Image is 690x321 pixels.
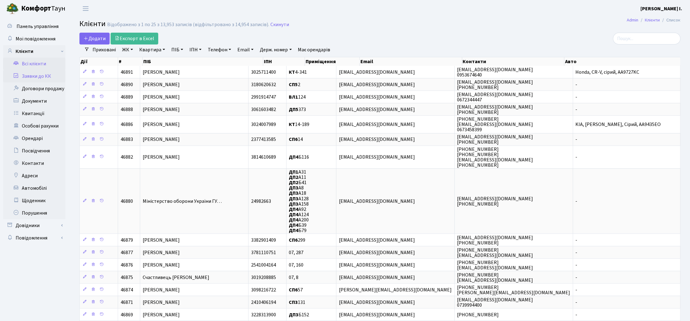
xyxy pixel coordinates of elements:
a: Має орендарів [296,44,333,55]
span: 3814610689 [251,154,276,160]
span: 3382901409 [251,237,276,244]
span: 131 [289,299,306,306]
span: [EMAIL_ADDRESS][DOMAIN_NAME] [339,237,415,244]
th: Авто [564,57,681,66]
span: [PERSON_NAME] [143,81,180,88]
span: 2 [289,81,301,88]
span: [EMAIL_ADDRESS][DOMAIN_NAME] [PHONE_NUMBER] [457,79,533,91]
span: [EMAIL_ADDRESS][DOMAIN_NAME] [339,106,415,113]
b: ДП4 [289,211,299,218]
a: Додати [79,33,110,44]
span: - [576,81,578,88]
span: [EMAIL_ADDRESS][DOMAIN_NAME] [PHONE_NUMBER] [457,133,533,146]
a: ІПН [187,44,204,55]
span: [PHONE_NUMBER] [EMAIL_ADDRESS][DOMAIN_NAME] 0673458399 [457,116,533,133]
a: Контакти [3,157,65,170]
b: СП6 [289,136,298,143]
li: Список [660,17,681,24]
span: [EMAIL_ADDRESS][DOMAIN_NAME] [339,262,415,268]
a: Клієнти [645,17,660,23]
b: ДП4 [289,222,299,229]
span: [EMAIL_ADDRESS][DOMAIN_NAME] [339,81,415,88]
th: # [118,57,143,66]
span: [PERSON_NAME] [143,106,180,113]
span: 07, 160 [289,262,304,268]
a: Квитанції [3,107,65,120]
a: Телефон [205,44,234,55]
span: [PERSON_NAME][EMAIL_ADDRESS][DOMAIN_NAME] [339,286,452,293]
span: 3228313900 [251,311,276,318]
span: [PERSON_NAME] [143,69,180,76]
span: [PERSON_NAME] [143,311,180,318]
span: [PERSON_NAME] [143,262,180,268]
span: 46888 [121,106,133,113]
span: [PERSON_NAME] [143,94,180,100]
button: Переключити навігацію [78,3,93,14]
span: 46875 [121,274,133,281]
span: Таун [21,3,65,14]
span: - [576,106,578,113]
span: 14 [289,136,303,143]
b: ДП4 [289,206,299,213]
span: - [576,274,578,281]
b: ДП3 [289,195,299,202]
span: [PHONE_NUMBER] [EMAIL_ADDRESS][DOMAIN_NAME] [457,272,533,284]
b: ДП3 [289,311,299,318]
span: [EMAIL_ADDRESS][DOMAIN_NAME] [339,274,415,281]
a: Admin [627,17,639,23]
span: 46889 [121,94,133,100]
span: Клієнти [79,18,106,29]
a: Email [235,44,256,55]
span: Счастливець [PERSON_NAME] [143,274,209,281]
span: 46874 [121,286,133,293]
span: [EMAIL_ADDRESS][DOMAIN_NAME] [339,69,415,76]
span: 3781110751 [251,249,276,256]
a: Особові рахунки [3,120,65,132]
a: Мої повідомлення [3,33,65,45]
span: 14-189 [289,121,310,128]
span: 46883 [121,136,133,143]
span: А31 А11 Б41 А8 А18 А128 А158 А92 А124 А200 Б39 Б79 [289,169,309,234]
span: 46886 [121,121,133,128]
span: [EMAIL_ADDRESS][DOMAIN_NAME] [339,299,415,306]
span: 07, 8 [289,274,299,281]
span: - [576,299,578,306]
span: 24982663 [251,198,271,205]
span: [PHONE_NUMBER] [PHONE_NUMBER] [EMAIL_ADDRESS][DOMAIN_NAME] [PHONE_NUMBER] [457,146,533,169]
span: - [576,136,578,143]
span: 46880 [121,198,133,205]
a: Приховані [90,44,118,55]
th: Дії [80,57,118,66]
span: [EMAIL_ADDRESS][DOMAIN_NAME] [339,311,415,318]
a: [PERSON_NAME] І. [641,5,683,12]
span: [PHONE_NUMBER] [PERSON_NAME][EMAIL_ADDRESS][DOMAIN_NAME] [457,284,570,296]
span: [EMAIL_ADDRESS][DOMAIN_NAME] [339,136,415,143]
span: [EMAIL_ADDRESS][DOMAIN_NAME] [339,198,415,205]
a: Квартира [137,44,168,55]
span: - [576,262,578,268]
input: Пошук... [613,33,681,44]
span: 46879 [121,237,133,244]
span: 3024007989 [251,121,276,128]
a: Заявки до КК [3,70,65,82]
b: СП6 [289,237,298,244]
span: 46890 [121,81,133,88]
b: СП3 [289,299,298,306]
span: 3098216722 [251,286,276,293]
span: Додати [83,35,106,42]
a: Держ. номер [257,44,294,55]
span: [PERSON_NAME] [143,249,180,256]
span: - [576,286,578,293]
span: Б152 [289,311,309,318]
a: Автомобілі [3,182,65,194]
b: ДП3 [289,184,299,191]
span: 46871 [121,299,133,306]
span: [PHONE_NUMBER] [EMAIL_ADDRESS][DOMAIN_NAME] [457,259,533,271]
span: 46882 [121,154,133,160]
b: ВЛ1 [289,94,298,100]
th: ПІБ [143,57,263,66]
span: [PERSON_NAME] [143,154,180,160]
span: [EMAIL_ADDRESS][DOMAIN_NAME] [339,154,415,160]
b: СП6 [289,286,298,293]
span: 2991914747 [251,94,276,100]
